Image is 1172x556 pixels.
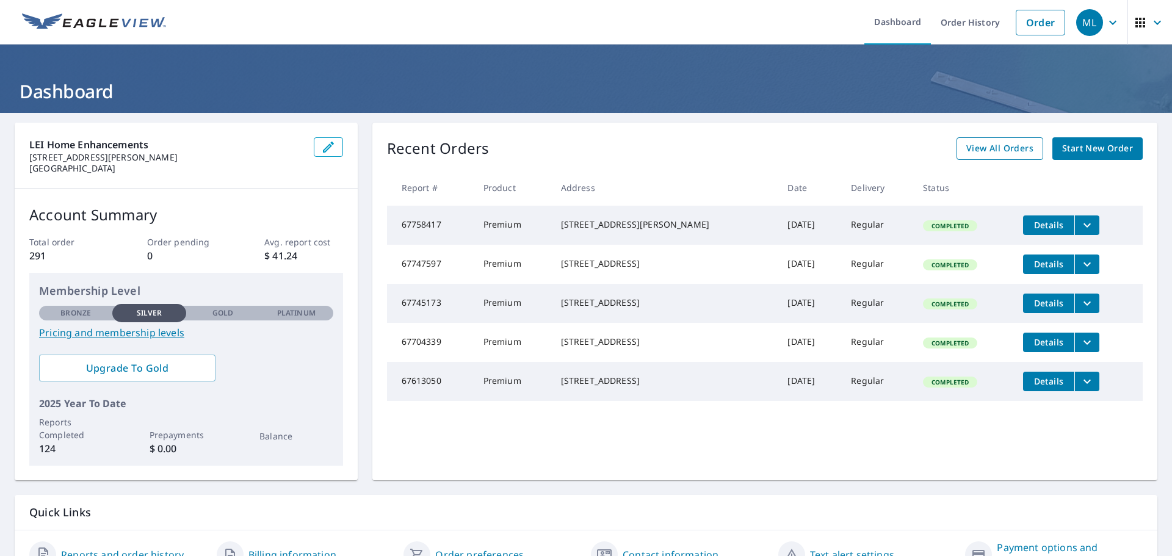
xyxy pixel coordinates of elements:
[1030,375,1067,387] span: Details
[924,222,976,230] span: Completed
[387,323,474,362] td: 67704339
[561,336,769,348] div: [STREET_ADDRESS]
[39,355,215,381] a: Upgrade To Gold
[778,323,841,362] td: [DATE]
[1030,297,1067,309] span: Details
[29,163,304,174] p: [GEOGRAPHIC_DATA]
[1074,255,1099,274] button: filesDropdownBtn-67747597
[1052,137,1143,160] a: Start New Order
[841,170,913,206] th: Delivery
[387,245,474,284] td: 67747597
[913,170,1013,206] th: Status
[966,141,1033,156] span: View All Orders
[387,284,474,323] td: 67745173
[474,245,551,284] td: Premium
[1016,10,1065,35] a: Order
[29,248,107,263] p: 291
[1023,372,1074,391] button: detailsBtn-67613050
[1074,215,1099,235] button: filesDropdownBtn-67758417
[264,248,342,263] p: $ 41.24
[39,441,112,456] p: 124
[39,396,333,411] p: 2025 Year To Date
[147,248,225,263] p: 0
[150,441,223,456] p: $ 0.00
[277,308,316,319] p: Platinum
[1030,219,1067,231] span: Details
[150,428,223,441] p: Prepayments
[387,206,474,245] td: 67758417
[22,13,166,32] img: EV Logo
[474,323,551,362] td: Premium
[1076,9,1103,36] div: ML
[561,258,769,270] div: [STREET_ADDRESS]
[1074,333,1099,352] button: filesDropdownBtn-67704339
[474,170,551,206] th: Product
[29,152,304,163] p: [STREET_ADDRESS][PERSON_NAME]
[561,375,769,387] div: [STREET_ADDRESS]
[957,137,1043,160] a: View All Orders
[841,323,913,362] td: Regular
[1074,294,1099,313] button: filesDropdownBtn-67745173
[39,283,333,299] p: Membership Level
[924,339,976,347] span: Completed
[29,137,304,152] p: LEI Home Enhancements
[924,378,976,386] span: Completed
[39,416,112,441] p: Reports Completed
[778,206,841,245] td: [DATE]
[474,284,551,323] td: Premium
[147,236,225,248] p: Order pending
[264,236,342,248] p: Avg. report cost
[137,308,162,319] p: Silver
[841,284,913,323] td: Regular
[29,505,1143,520] p: Quick Links
[387,170,474,206] th: Report #
[924,300,976,308] span: Completed
[15,79,1157,104] h1: Dashboard
[474,206,551,245] td: Premium
[474,362,551,401] td: Premium
[1074,372,1099,391] button: filesDropdownBtn-67613050
[841,362,913,401] td: Regular
[1030,336,1067,348] span: Details
[841,206,913,245] td: Regular
[778,362,841,401] td: [DATE]
[841,245,913,284] td: Regular
[259,430,333,442] p: Balance
[1023,215,1074,235] button: detailsBtn-67758417
[1023,333,1074,352] button: detailsBtn-67704339
[29,204,343,226] p: Account Summary
[778,284,841,323] td: [DATE]
[924,261,976,269] span: Completed
[1030,258,1067,270] span: Details
[551,170,778,206] th: Address
[39,325,333,340] a: Pricing and membership levels
[60,308,91,319] p: Bronze
[212,308,233,319] p: Gold
[1062,141,1133,156] span: Start New Order
[387,137,490,160] p: Recent Orders
[778,245,841,284] td: [DATE]
[1023,294,1074,313] button: detailsBtn-67745173
[387,362,474,401] td: 67613050
[1023,255,1074,274] button: detailsBtn-67747597
[561,218,769,231] div: [STREET_ADDRESS][PERSON_NAME]
[29,236,107,248] p: Total order
[778,170,841,206] th: Date
[49,361,206,375] span: Upgrade To Gold
[561,297,769,309] div: [STREET_ADDRESS]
